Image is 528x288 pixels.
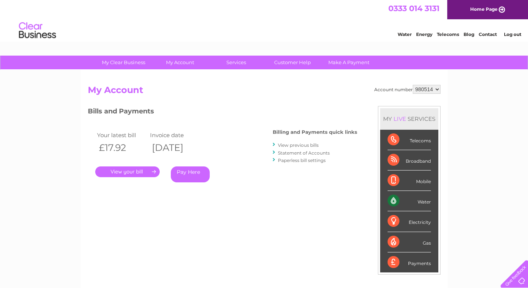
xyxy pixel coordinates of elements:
[388,150,431,171] div: Broadband
[388,171,431,191] div: Mobile
[504,32,521,37] a: Log out
[278,158,326,163] a: Paperless bill settings
[89,4,439,36] div: Clear Business is a trading name of Verastar Limited (registered in [GEOGRAPHIC_DATA] No. 3667643...
[464,32,474,37] a: Blog
[95,140,149,155] th: £17.92
[278,142,319,148] a: View previous bills
[388,191,431,211] div: Water
[262,56,323,69] a: Customer Help
[388,232,431,252] div: Gas
[388,211,431,232] div: Electricity
[88,106,357,119] h3: Bills and Payments
[93,56,154,69] a: My Clear Business
[380,108,438,129] div: MY SERVICES
[374,85,441,94] div: Account number
[278,150,330,156] a: Statement of Accounts
[88,85,441,99] h2: My Account
[398,32,412,37] a: Water
[388,252,431,272] div: Payments
[171,166,210,182] a: Pay Here
[19,19,56,42] img: logo.png
[437,32,459,37] a: Telecoms
[273,129,357,135] h4: Billing and Payments quick links
[148,130,202,140] td: Invoice date
[388,4,439,13] a: 0333 014 3131
[95,166,160,177] a: .
[148,140,202,155] th: [DATE]
[388,130,431,150] div: Telecoms
[479,32,497,37] a: Contact
[416,32,432,37] a: Energy
[318,56,379,69] a: Make A Payment
[392,115,408,122] div: LIVE
[95,130,149,140] td: Your latest bill
[149,56,210,69] a: My Account
[206,56,267,69] a: Services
